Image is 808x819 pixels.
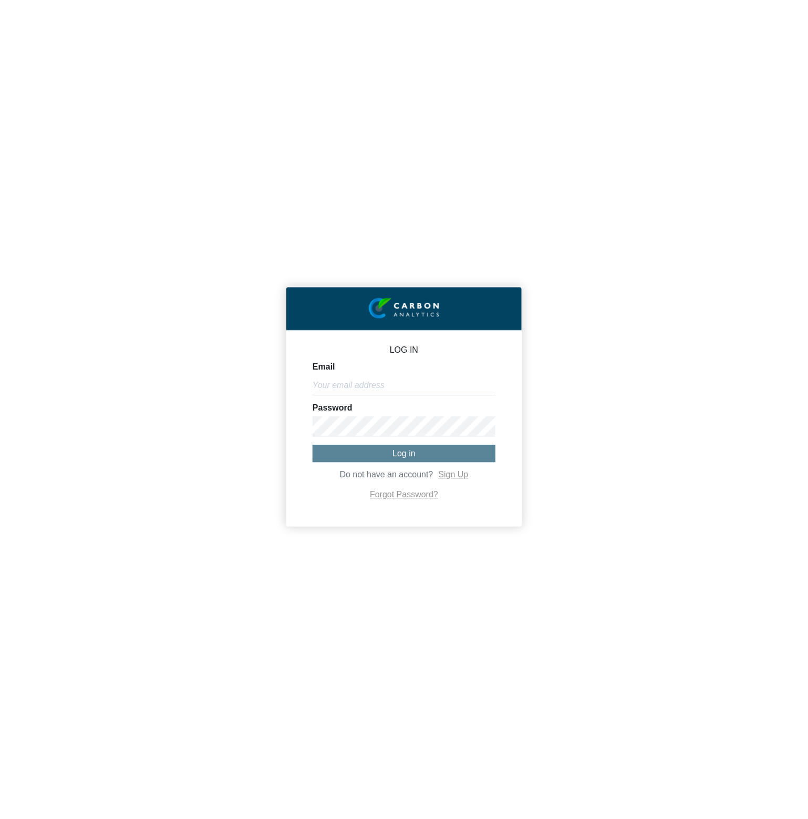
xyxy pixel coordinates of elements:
[143,324,191,338] em: Start Chat
[438,470,468,479] a: Sign Up
[340,470,433,479] span: Do not have an account?
[14,128,192,151] input: Enter your email address
[370,490,438,499] a: Forgot Password?
[313,346,495,354] p: LOG IN
[313,404,353,412] label: Password
[14,97,192,120] input: Enter your last name
[313,363,335,371] label: Email
[313,375,495,395] input: Your email address
[369,298,439,319] img: insight-logo-2.png
[313,445,495,462] button: Log in
[14,159,192,315] textarea: Type your message and hit 'Enter'
[172,5,198,30] div: Minimize live chat window
[12,58,27,74] div: Navigation go back
[392,449,416,458] span: Log in
[70,59,192,73] div: Chat with us now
